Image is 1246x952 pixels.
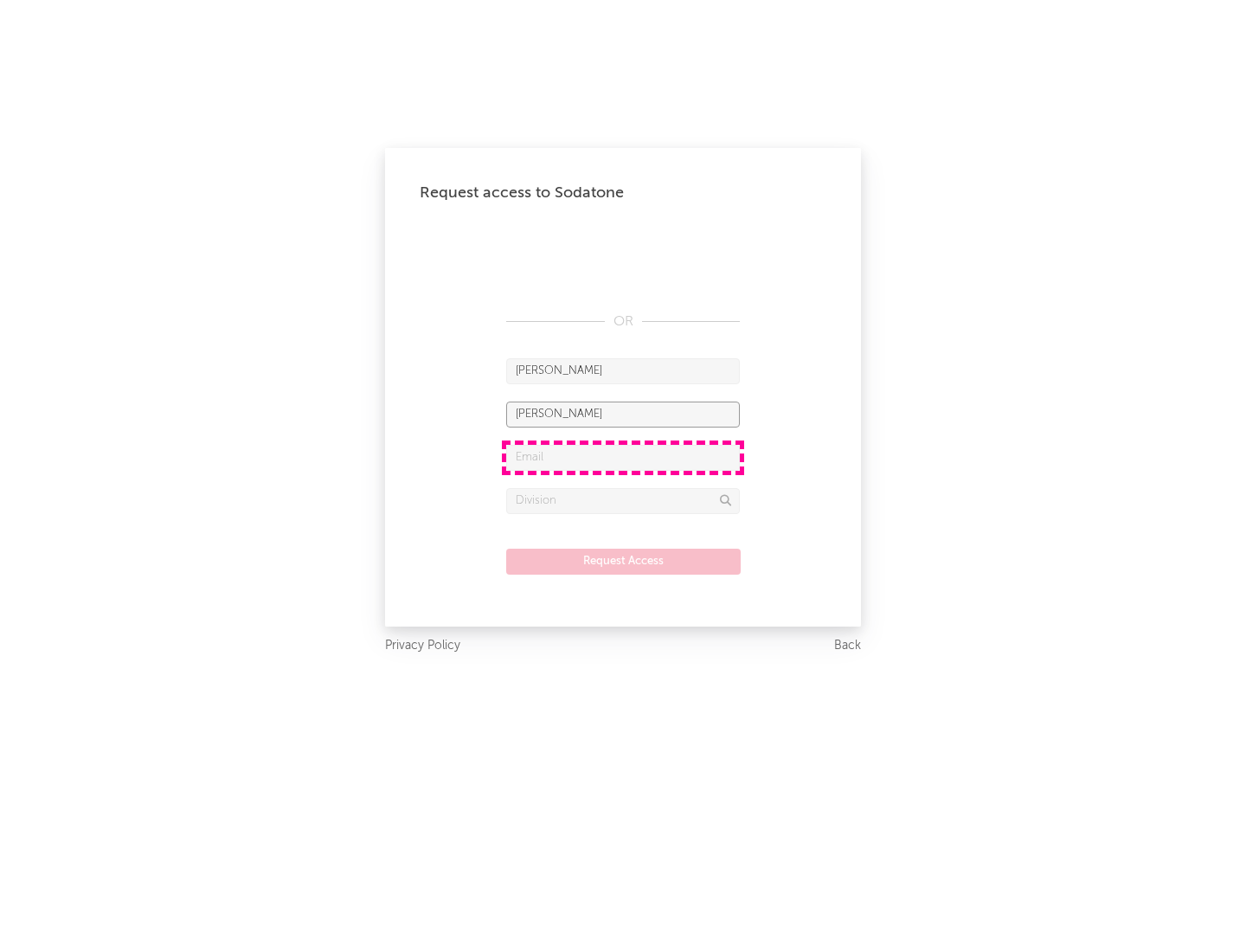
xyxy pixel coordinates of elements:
[834,635,861,657] a: Back
[506,312,740,332] div: OR
[385,635,460,657] a: Privacy Policy
[506,402,740,428] input: Last Name
[420,183,826,203] div: Request access to Sodatone
[506,549,741,575] button: Request Access
[506,445,740,471] input: Email
[506,358,740,384] input: First Name
[506,488,740,514] input: Division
